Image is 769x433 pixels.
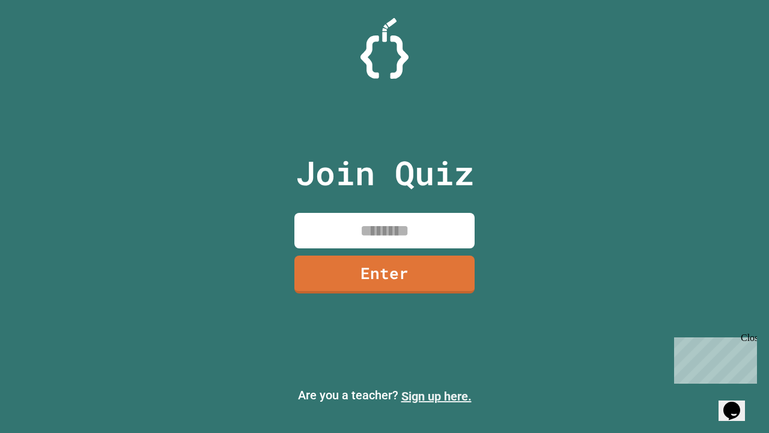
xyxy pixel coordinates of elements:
a: Enter [294,256,475,293]
p: Join Quiz [296,148,474,198]
div: Chat with us now!Close [5,5,83,76]
img: Logo.svg [360,18,409,79]
a: Sign up here. [401,389,472,404]
p: Are you a teacher? [10,386,759,405]
iframe: chat widget [669,333,757,384]
iframe: chat widget [719,385,757,421]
